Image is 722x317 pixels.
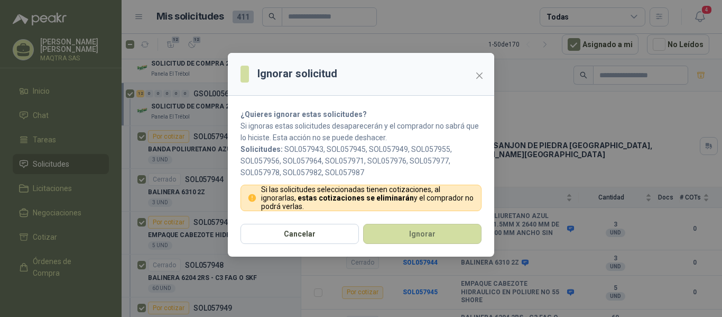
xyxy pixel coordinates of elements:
button: Ignorar [363,224,482,244]
button: Close [471,67,488,84]
strong: ¿Quieres ignorar estas solicitudes? [240,110,367,119]
strong: estas cotizaciones se eliminarán [298,194,414,202]
b: Solicitudes: [240,145,283,153]
span: close [475,71,484,80]
button: Cancelar [240,224,359,244]
p: SOL057943, SOL057945, SOL057949, SOL057955, SOL057956, SOL057964, SOL057971, SOL057976, SOL057977... [240,143,482,178]
h3: Ignorar solicitud [257,66,337,82]
p: Si ignoras estas solicitudes desaparecerán y el comprador no sabrá que lo hiciste. Esta acción no... [240,120,482,143]
p: Si las solicitudes seleccionadas tienen cotizaciones, al ignorarlas, y el comprador no podrá verlas. [261,185,475,211]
